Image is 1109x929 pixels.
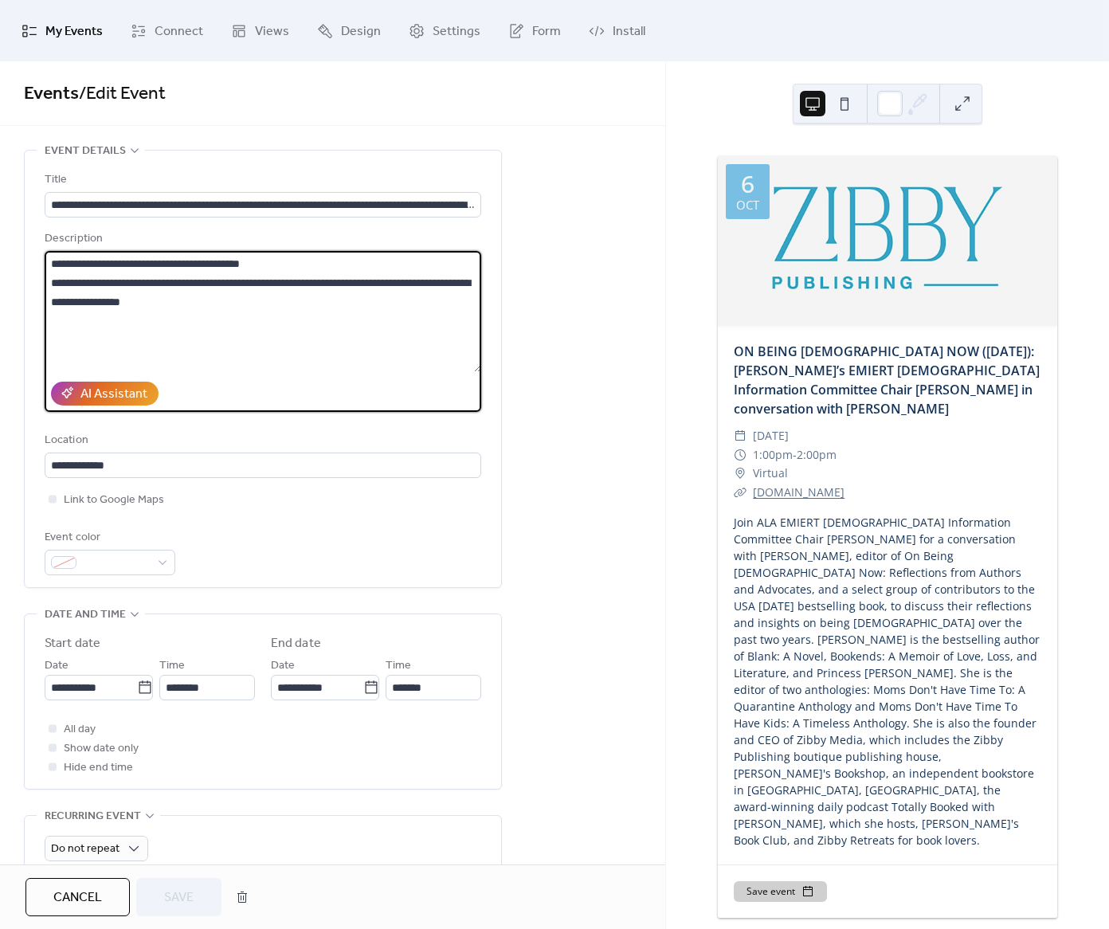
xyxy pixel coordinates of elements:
span: Do not repeat [51,838,120,860]
span: Settings [433,19,480,44]
span: Views [255,19,289,44]
div: Title [45,171,478,190]
div: Description [45,229,478,249]
a: Settings [397,6,492,55]
span: Hide end time [64,758,133,778]
span: Virtual [753,464,788,483]
div: Event color [45,528,172,547]
span: Date [271,657,295,676]
div: End date [271,634,321,653]
span: Event details [45,142,126,161]
div: ​ [734,426,747,445]
a: Install [577,6,657,55]
div: 6 [741,172,754,196]
a: Views [219,6,301,55]
span: Install [613,19,645,44]
span: 1:00pm [753,445,793,464]
span: Date [45,657,69,676]
div: Location [45,431,478,450]
span: All day [64,720,96,739]
span: Recurring event [45,807,141,826]
button: Cancel [25,878,130,916]
span: My Events [45,19,103,44]
span: Design [341,19,381,44]
span: Connect [155,19,203,44]
a: Form [496,6,573,55]
a: My Events [10,6,115,55]
div: Oct [736,199,759,211]
span: Form [532,19,561,44]
div: ​ [734,464,747,483]
span: Time [159,657,185,676]
span: Link to Google Maps [64,491,164,510]
span: Date and time [45,606,126,625]
a: [DOMAIN_NAME] [753,484,844,500]
a: Connect [119,6,215,55]
span: - [793,445,797,464]
div: Start date [45,634,100,653]
div: ​ [734,445,747,464]
span: 2:00pm [797,445,837,464]
span: Time [386,657,411,676]
span: Show date only [64,739,139,758]
a: Design [305,6,393,55]
span: Cancel [53,888,102,907]
div: AI Assistant [80,385,147,404]
button: Save event [734,881,827,902]
button: AI Assistant [51,382,159,406]
div: Join ALA EMIERT [DEMOGRAPHIC_DATA] Information Committee Chair [PERSON_NAME] for a conversation w... [718,514,1057,849]
a: ON BEING [DEMOGRAPHIC_DATA] NOW ([DATE]): [PERSON_NAME]’s EMIERT [DEMOGRAPHIC_DATA] Information C... [734,343,1040,417]
span: [DATE] [753,426,789,445]
div: ​ [734,483,747,502]
span: / Edit Event [79,76,166,112]
a: Events [24,76,79,112]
